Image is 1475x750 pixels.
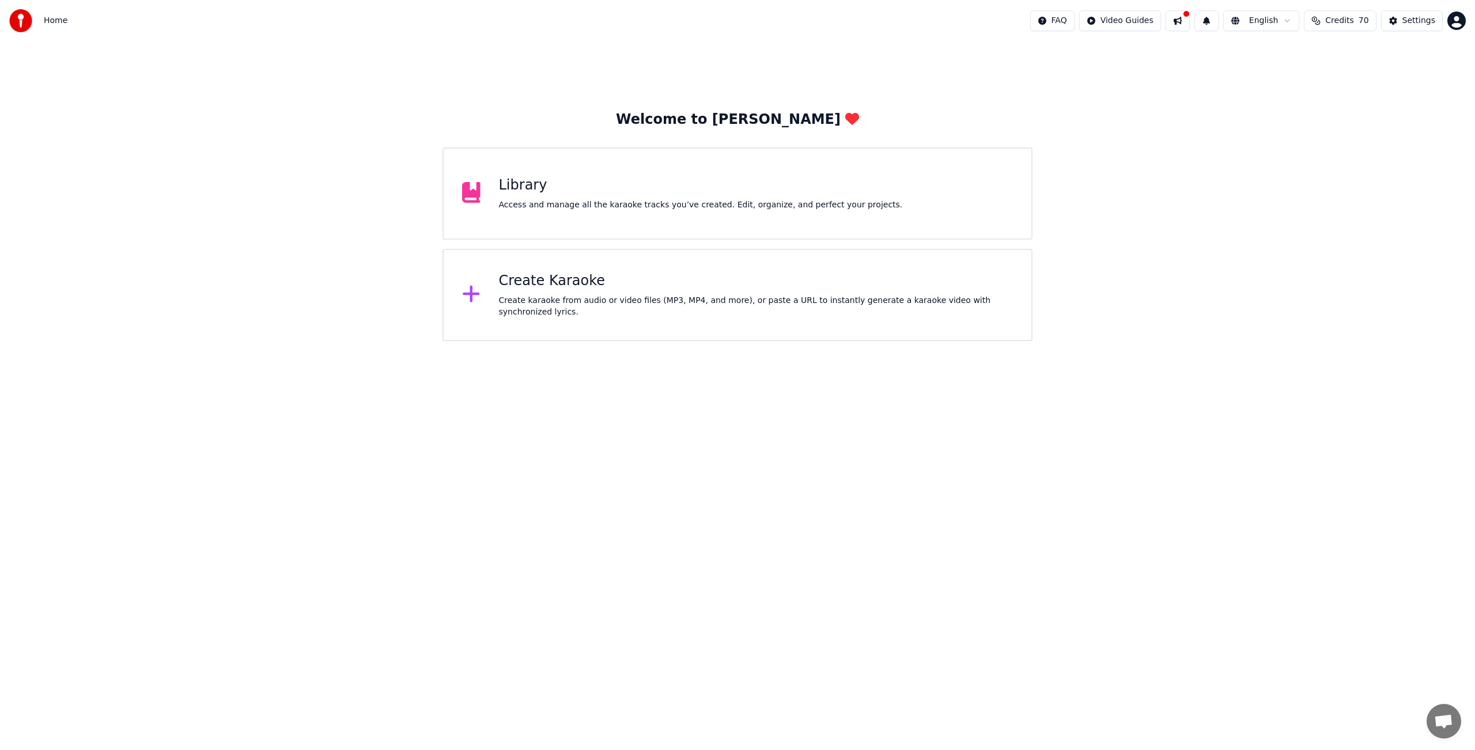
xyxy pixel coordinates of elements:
button: Settings [1381,10,1443,31]
span: Credits [1325,15,1353,26]
button: Video Guides [1079,10,1161,31]
div: Settings [1402,15,1435,26]
button: Credits70 [1304,10,1376,31]
span: 70 [1359,15,1369,26]
div: Library [499,176,903,195]
button: FAQ [1030,10,1075,31]
nav: breadcrumb [44,15,67,26]
span: Home [44,15,67,26]
div: Access and manage all the karaoke tracks you’ve created. Edit, organize, and perfect your projects. [499,199,903,211]
div: Create karaoke from audio or video files (MP3, MP4, and more), or paste a URL to instantly genera... [499,295,1013,318]
div: Create Karaoke [499,272,1013,290]
div: Welcome to [PERSON_NAME] [616,111,859,129]
div: Open chat [1427,704,1461,738]
img: youka [9,9,32,32]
